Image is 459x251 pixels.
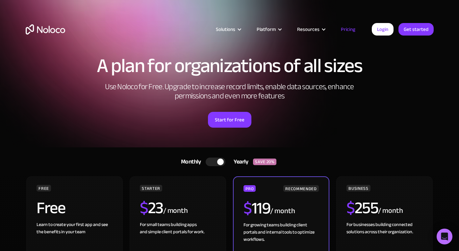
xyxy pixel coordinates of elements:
[346,200,378,216] h2: 255
[140,192,148,223] span: $
[243,200,270,216] h2: 119
[243,193,252,224] span: $
[216,25,235,34] div: Solutions
[398,23,434,36] a: Get started
[243,185,256,192] div: PRO
[270,206,295,216] div: / month
[333,25,364,34] a: Pricing
[283,185,319,192] div: RECOMMENDED
[346,185,370,191] div: BUSINESS
[378,206,403,216] div: / month
[98,82,361,101] h2: Use Noloco for Free. Upgrade to increase record limits, enable data sources, enhance permissions ...
[37,200,65,216] h2: Free
[372,23,394,36] a: Login
[437,229,452,244] div: Open Intercom Messenger
[225,157,253,167] div: Yearly
[140,185,162,191] div: STARTER
[208,25,248,34] div: Solutions
[289,25,333,34] div: Resources
[37,185,51,191] div: FREE
[257,25,276,34] div: Platform
[26,56,434,76] h1: A plan for organizations of all sizes
[253,159,276,165] div: SAVE 20%
[208,112,251,128] a: Start for Free
[297,25,319,34] div: Resources
[248,25,289,34] div: Platform
[140,200,163,216] h2: 23
[346,192,355,223] span: $
[173,157,206,167] div: Monthly
[163,206,188,216] div: / month
[26,24,65,35] a: home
